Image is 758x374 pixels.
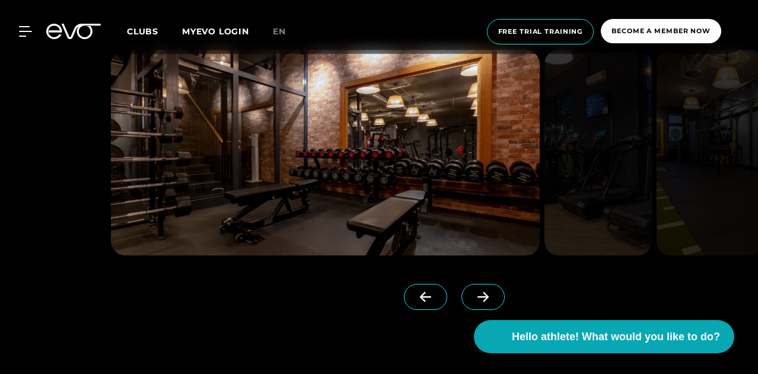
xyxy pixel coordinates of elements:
img: evofitness [111,50,540,255]
a: Free trial training [483,19,598,44]
a: MYEVO LOGIN [182,26,249,37]
a: Clubs [127,25,182,37]
font: Hello athlete! What would you like to do? [512,331,720,343]
button: Hello athlete! What would you like to do? [474,320,734,353]
img: evofitness [544,50,652,255]
a: en [273,25,300,39]
font: Become a member now [612,27,711,35]
a: Become a member now [597,19,725,44]
font: Free trial training [498,27,583,36]
font: Clubs [127,26,158,37]
font: en [273,26,286,37]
